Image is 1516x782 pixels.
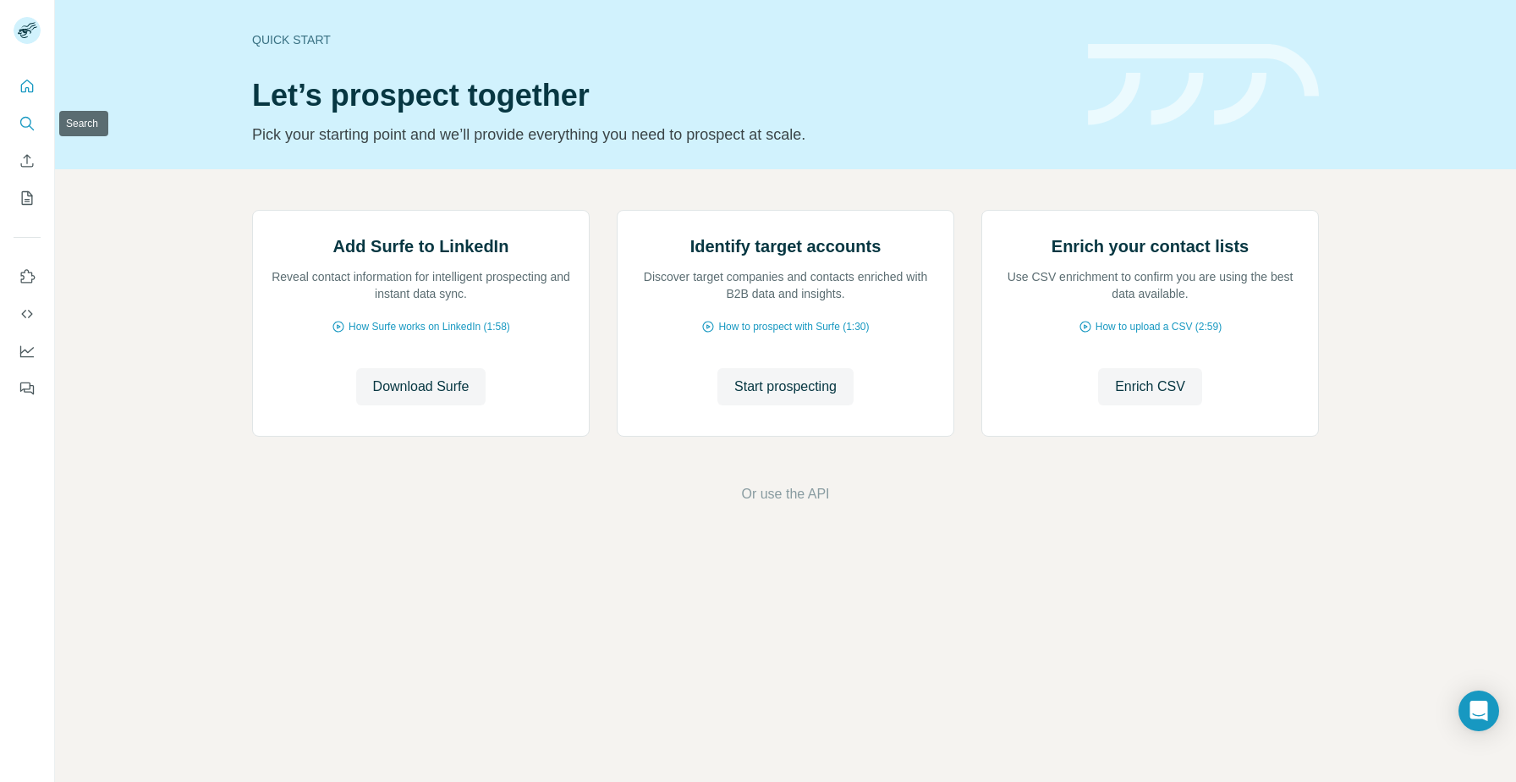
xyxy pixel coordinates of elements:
[333,234,509,258] h2: Add Surfe to LinkedIn
[14,146,41,176] button: Enrich CSV
[718,319,869,334] span: How to prospect with Surfe (1:30)
[14,336,41,366] button: Dashboard
[734,377,837,397] span: Start prospecting
[252,123,1068,146] p: Pick your starting point and we’ll provide everything you need to prospect at scale.
[270,268,572,302] p: Reveal contact information for intelligent prospecting and instant data sync.
[14,71,41,102] button: Quick start
[349,319,510,334] span: How Surfe works on LinkedIn (1:58)
[356,368,486,405] button: Download Surfe
[252,31,1068,48] div: Quick start
[1052,234,1249,258] h2: Enrich your contact lists
[690,234,882,258] h2: Identify target accounts
[1096,319,1222,334] span: How to upload a CSV (2:59)
[1458,691,1499,731] div: Open Intercom Messenger
[1115,377,1185,397] span: Enrich CSV
[14,299,41,329] button: Use Surfe API
[999,268,1301,302] p: Use CSV enrichment to confirm you are using the best data available.
[1098,368,1202,405] button: Enrich CSV
[14,373,41,404] button: Feedback
[14,262,41,292] button: Use Surfe on LinkedIn
[741,484,829,504] button: Or use the API
[717,368,854,405] button: Start prospecting
[14,183,41,213] button: My lists
[1088,44,1319,126] img: banner
[252,79,1068,113] h1: Let’s prospect together
[373,377,470,397] span: Download Surfe
[14,108,41,139] button: Search
[634,268,937,302] p: Discover target companies and contacts enriched with B2B data and insights.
